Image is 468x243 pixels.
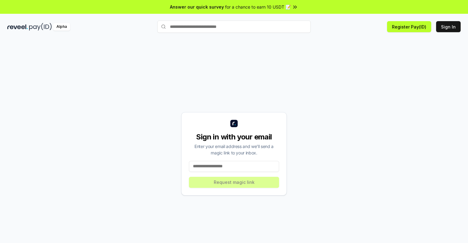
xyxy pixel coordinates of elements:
button: Sign In [436,21,461,32]
img: reveel_dark [7,23,28,31]
span: for a chance to earn 10 USDT 📝 [225,4,291,10]
div: Enter your email address and we’ll send a magic link to your inbox. [189,143,279,156]
img: logo_small [230,120,238,127]
button: Register Pay(ID) [387,21,431,32]
div: Sign in with your email [189,132,279,142]
span: Answer our quick survey [170,4,224,10]
div: Alpha [53,23,70,31]
img: pay_id [29,23,52,31]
